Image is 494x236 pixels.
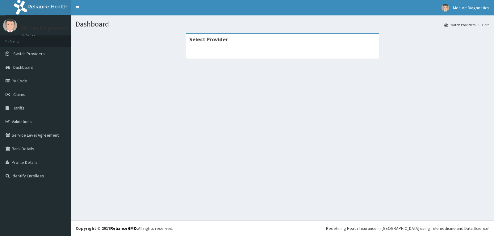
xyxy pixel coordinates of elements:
[13,64,33,70] span: Dashboard
[71,220,494,236] footer: All rights reserved.
[110,226,137,231] a: RelianceHMO
[453,5,489,10] span: Mecure Diagnostics
[444,22,475,27] a: Switch Providers
[189,36,228,43] strong: Select Provider
[3,19,17,32] img: User Image
[76,226,138,231] strong: Copyright © 2017 .
[13,51,45,56] span: Switch Providers
[442,4,449,12] img: User Image
[326,225,489,231] div: Redefining Heath Insurance in [GEOGRAPHIC_DATA] using Telemedicine and Data Science!
[13,92,25,97] span: Claims
[22,25,68,31] p: Mecure Diagnostics
[476,22,489,27] li: Here
[13,105,24,111] span: Tariffs
[22,34,36,38] a: Online
[76,20,489,28] h1: Dashboard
